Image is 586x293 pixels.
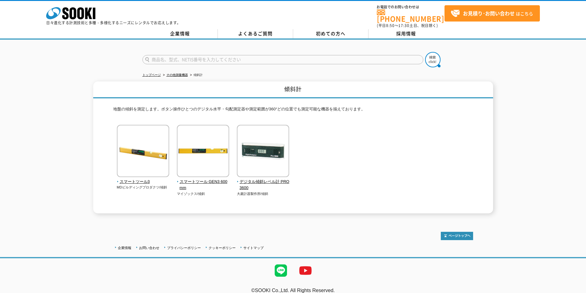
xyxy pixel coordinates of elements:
[177,173,229,191] a: スマートツール GEN3 600mm
[451,9,533,18] span: はこちら
[189,72,203,78] li: 傾斜計
[166,73,188,77] a: その他測量機器
[316,30,345,37] span: 初めての方へ
[142,29,218,38] a: 企業情報
[177,191,229,196] p: マイゾックス/傾斜
[237,179,289,192] span: デジタル傾斜レベル計 PRO3600
[377,23,438,28] span: (平日 ～ 土日、祝日除く)
[425,52,440,67] img: btn_search.png
[209,246,236,250] a: クッキーポリシー
[398,23,409,28] span: 17:30
[269,258,293,283] img: LINE
[463,10,515,17] strong: お見積り･お問い合わせ
[237,173,289,191] a: デジタル傾斜レベル計 PRO3600
[46,21,181,25] p: 日々進化する計測技術と多種・多様化するニーズにレンタルでお応えします。
[117,125,169,179] img: スマートツール3
[444,5,540,22] a: お見積り･お問い合わせはこちら
[293,258,318,283] img: YouTube
[117,179,169,185] span: スマートツール3
[386,23,395,28] span: 8:50
[369,29,444,38] a: 採用情報
[377,5,444,9] span: お電話でのお問い合わせは
[441,232,473,240] img: トップページへ
[142,73,161,77] a: トップページ
[139,246,159,250] a: お問い合わせ
[167,246,201,250] a: プライバシーポリシー
[117,185,169,190] p: MDビルディングプロダクツ/傾斜
[177,179,229,192] span: スマートツール GEN3 600mm
[237,125,289,179] img: デジタル傾斜レベル計 PRO3600
[177,125,229,179] img: スマートツール GEN3 600mm
[142,55,423,64] input: 商品名、型式、NETIS番号を入力してください
[117,173,169,185] a: スマートツール3
[218,29,293,38] a: よくあるご質問
[243,246,264,250] a: サイトマップ
[118,246,131,250] a: 企業情報
[113,106,473,116] p: 地盤の傾斜を測定します。ボタン操作ひとつのデジタル水平・勾配測定器や測定範囲が360°どの位置でも測定可能な機器を揃えております。
[237,191,289,196] p: 大菱計器製作所/傾斜
[93,81,493,98] h1: 傾斜計
[377,10,444,22] a: [PHONE_NUMBER]
[293,29,369,38] a: 初めての方へ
